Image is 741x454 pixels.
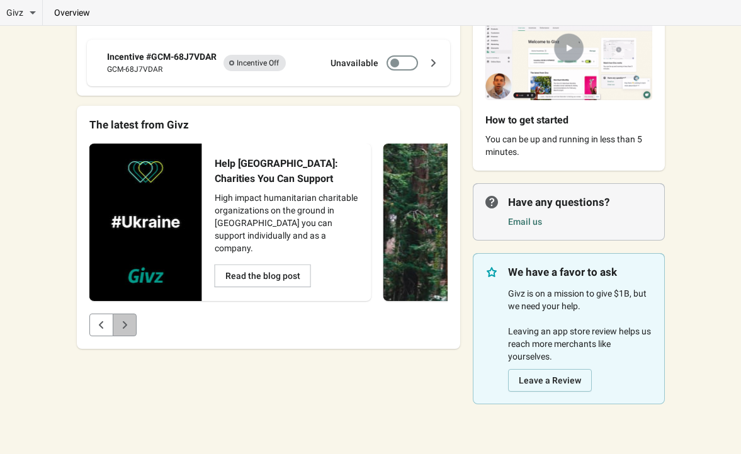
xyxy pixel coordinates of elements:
p: High impact humanitarian charitable organizations on the ground in [GEOGRAPHIC_DATA] you can supp... [215,191,359,254]
h2: Help [GEOGRAPHIC_DATA]: Charities You Can Support [215,156,339,186]
p: We have a favor to ask [508,264,652,280]
button: Previous [89,314,113,336]
span: Read the blog post [225,271,300,281]
p: You can be up and running in less than 5 minutes. [485,133,652,158]
div: GCM-68J7VDAR [107,63,218,76]
span: Givz is on a mission to give $1B, but we need your help. Leaving an app store review helps us rea... [508,288,651,361]
span: Incentive Off [223,55,286,71]
p: Have any questions? [508,195,652,210]
span: Givz [6,6,23,19]
button: Read the blog post [215,264,311,287]
div: Incentive #GCM-68J7VDAR [107,50,218,63]
label: Unavailable [331,57,378,69]
img: ukraine-givz_pkt0qu.jpg [89,144,201,301]
button: Leave a Review [508,369,592,392]
img: SHOP___25_environment_charities_ak4w3g.jpg [383,144,496,301]
button: Next [113,314,137,336]
a: Email us [508,217,542,227]
div: The latest from Givz [89,118,448,131]
nav: Pagination [89,314,448,336]
p: overview [43,6,101,19]
h2: How to get started [485,113,632,128]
